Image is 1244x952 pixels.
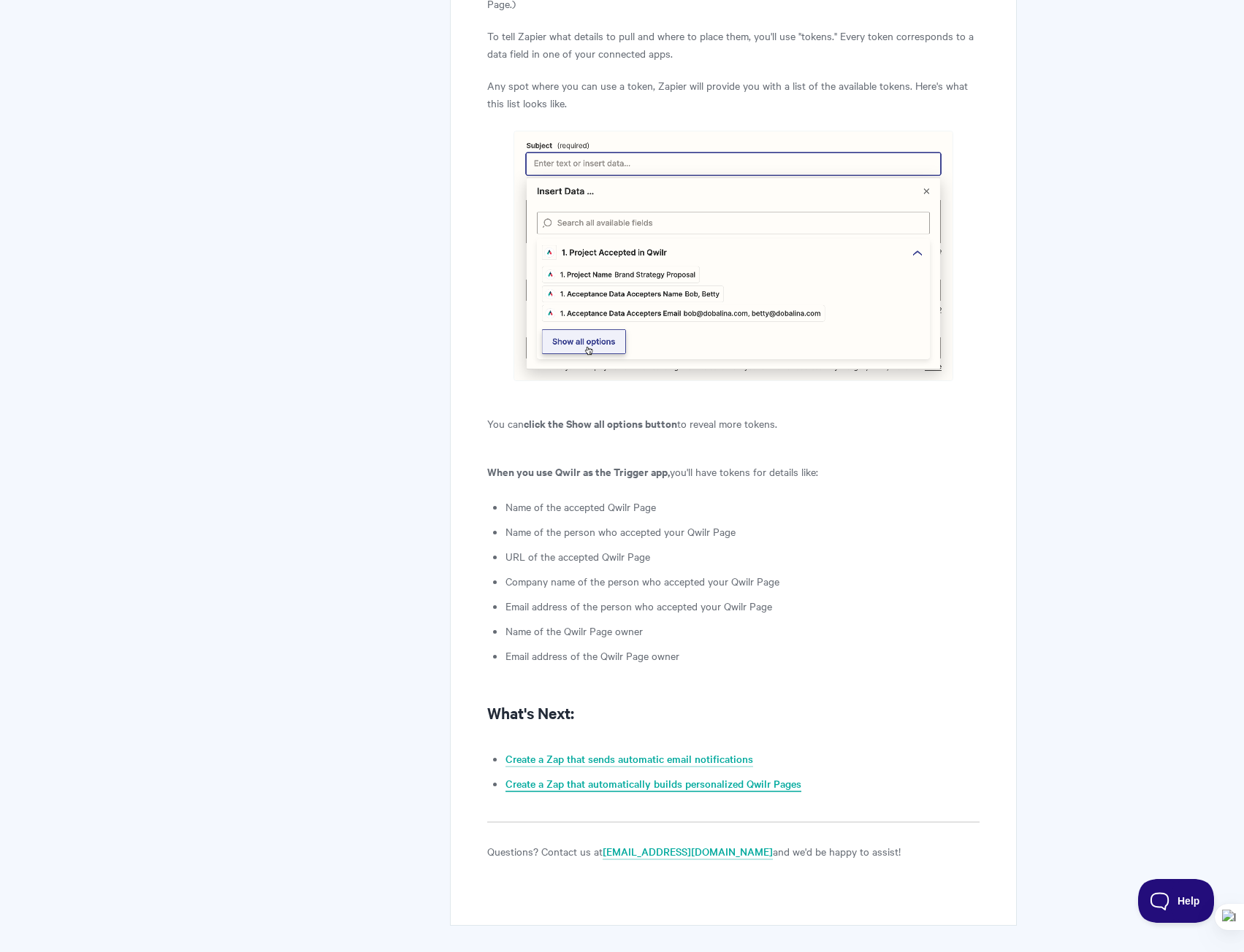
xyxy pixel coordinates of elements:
[505,498,979,515] li: Name of the accepted Qwilr Page
[505,622,979,640] li: Name of the Qwilr Page owner
[487,464,670,479] strong: When you use Qwilr as the Trigger app,
[505,548,979,565] li: URL of the accepted Qwilr Page
[487,27,979,62] p: To tell Zapier what details to pull and where to place them, you'll use "tokens." Every token cor...
[524,415,677,431] strong: click the Show all options button
[505,597,979,615] li: Email address of the person who accepted your Qwilr Page
[505,523,979,540] li: Name of the person who accepted your Qwilr Page
[505,647,979,664] li: Email address of the Qwilr Page owner
[505,751,753,767] a: Create a Zap that sends automatic email notifications
[1138,879,1215,923] iframe: Toggle Customer Support
[603,844,773,860] a: [EMAIL_ADDRESS][DOMAIN_NAME]
[487,701,979,724] h2: What's Next:
[505,776,801,792] a: Create a Zap that automatically builds personalized Qwilr Pages
[487,77,979,112] p: Any spot where you can use a token, Zapier will provide you with a list of the available tokens. ...
[505,572,979,590] li: Company name of the person who accepted your Qwilr Page
[487,415,979,432] p: You can to reveal more tokens.
[487,842,979,860] p: Questions? Contact us at and we'd be happy to assist!
[487,463,979,480] p: you'll have tokens for details like:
